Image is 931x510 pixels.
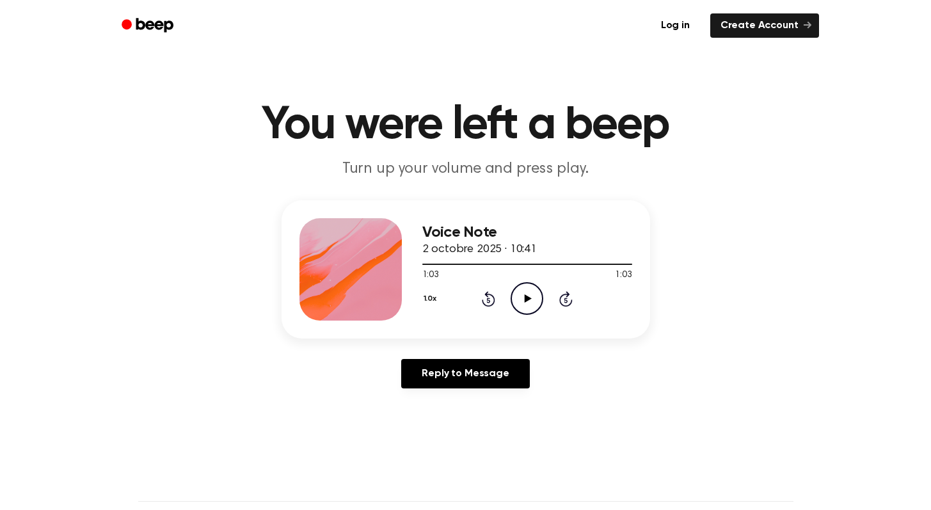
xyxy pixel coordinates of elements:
a: Reply to Message [401,359,529,388]
h1: You were left a beep [138,102,793,148]
button: 1.0x [422,288,442,310]
span: 1:03 [615,269,632,282]
a: Beep [113,13,185,38]
span: 2 octobre 2025 · 10:41 [422,244,537,255]
p: Turn up your volume and press play. [220,159,712,180]
a: Create Account [710,13,819,38]
h3: Voice Note [422,224,632,241]
a: Log in [648,11,703,40]
span: 1:03 [422,269,439,282]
